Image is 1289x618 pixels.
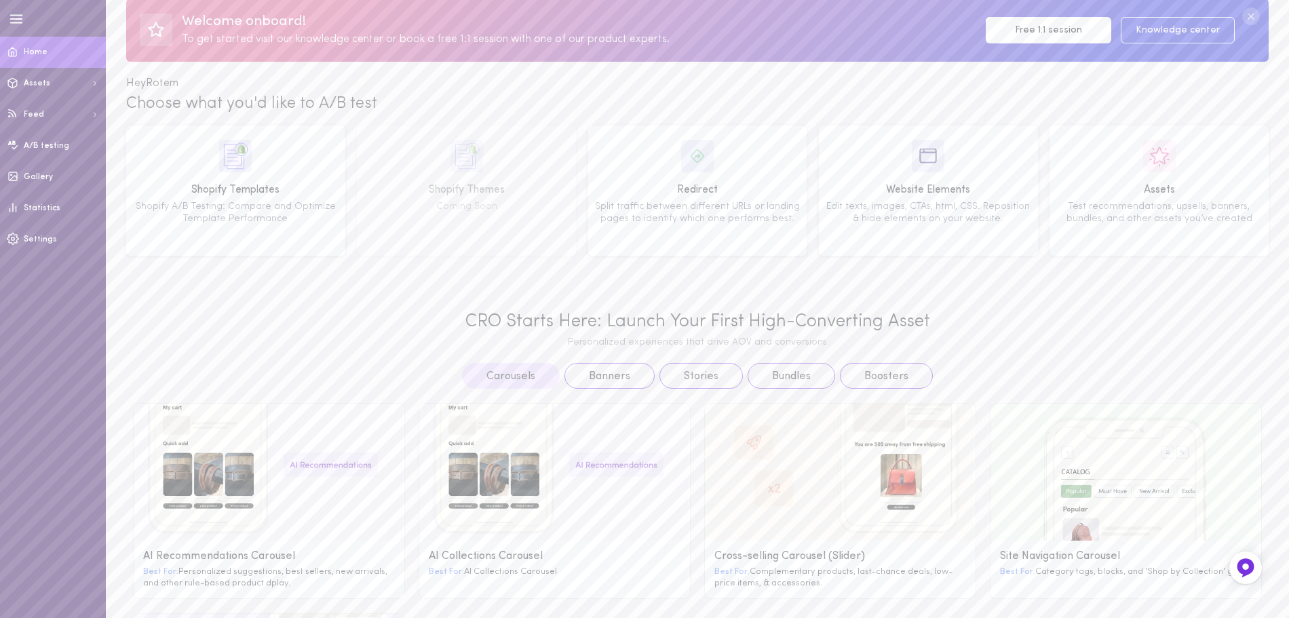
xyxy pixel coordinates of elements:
div: Website Elements [824,182,1033,199]
div: Site Navigation Carousel [1000,550,1252,563]
a: Free 1:1 session [986,17,1111,43]
img: icon [1143,140,1176,172]
div: Coming Soon [362,201,571,213]
div: Shopify Templates [131,182,341,199]
span: Hey Rotem [126,78,178,89]
div: Complementary products, last-chance deals, low-price items, & accessories. [714,566,966,589]
div: Personalized experiences that drive AOV and conversions [133,337,1262,349]
span: Feed [24,111,44,119]
span: Choose what you'd like to A/B test [126,96,377,112]
div: AI Collections Carousel [429,566,680,578]
div: Personalized suggestions, best sellers, new arrivals, and other rule-based product dplay. [143,566,395,589]
span: Statistics [24,204,60,212]
img: icon [681,140,714,172]
button: Carousels [462,363,560,389]
div: Welcome onboard! [182,12,976,31]
button: Stories [659,363,743,389]
span: A/B testing [24,142,69,150]
span: Home [24,48,47,56]
div: AI Collections Carousel [429,550,680,563]
span: Best For: [143,567,178,576]
img: Feedback Button [1235,558,1256,578]
div: CRO Starts Here: Launch Your First High-Converting Asset [133,311,1262,332]
div: Split traffic between different URLs or landing pages to identify which one performs best. [593,201,803,225]
img: icon [450,140,483,172]
div: AI Recommendations Carousel [143,550,395,563]
span: Settings [24,235,57,244]
div: Cross-selling Carousel (Slider) [714,550,966,563]
button: Banners [564,363,655,389]
div: Shopify A/B Testing: Compare and Optimize Template Performance [131,201,341,225]
img: icon [912,140,944,172]
span: Gallery [24,173,53,181]
div: Shopify Themes [362,182,571,199]
div: Category tags, blocks, and 'Shop by Collection' grids. [1000,566,1252,578]
span: Best For: [1000,567,1035,576]
div: Redirect [593,182,803,199]
button: Bundles [748,363,835,389]
span: Assets [24,79,50,88]
a: Knowledge center [1121,17,1235,43]
div: Assets [1054,182,1264,199]
span: Best For: [714,567,750,576]
div: To get started visit our knowledge center or book a free 1:1 session with one of our product expe... [182,31,976,48]
button: Boosters [840,363,933,389]
div: Edit texts, images, CTAs, html, CSS. Reposition & hide elements on your website. [824,201,1033,225]
img: icon [219,140,252,172]
span: Best For: [429,567,464,576]
div: Test recommendations, upsells, banners, bundles, and other assets you’ve created [1054,201,1264,225]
